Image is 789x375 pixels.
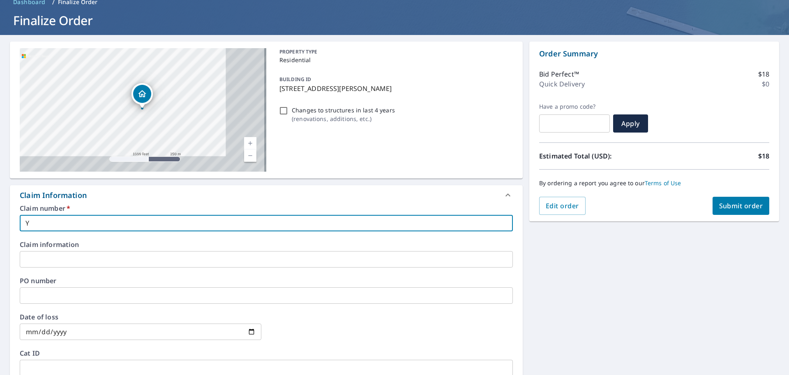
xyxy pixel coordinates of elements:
p: $0 [762,79,769,89]
p: By ordering a report you agree to our [539,179,769,187]
span: Edit order [546,201,579,210]
div: Dropped pin, building 1, Residential property, 600 S Anderson St Ellensburg, WA 98926 [131,83,153,109]
p: Residential [279,56,510,64]
p: $18 [758,151,769,161]
div: Claim Information [10,185,523,205]
label: Claim number [20,205,513,212]
button: Edit order [539,197,586,215]
label: Claim information [20,241,513,248]
button: Apply [613,114,648,133]
a: Current Level 15, Zoom In [244,137,256,149]
label: PO number [20,277,513,284]
span: Submit order [719,201,763,210]
label: Date of loss [20,314,261,320]
p: Order Summary [539,48,769,59]
p: BUILDING ID [279,76,311,83]
p: Quick Delivery [539,79,585,89]
a: Current Level 15, Zoom Out [244,149,256,162]
label: Have a promo code? [539,103,610,110]
div: Claim Information [20,190,87,201]
a: Terms of Use [645,179,681,187]
p: Estimated Total (USD): [539,151,654,161]
button: Submit order [713,197,770,215]
p: PROPERTY TYPE [279,48,510,56]
label: Cat ID [20,350,513,356]
span: Apply [620,119,641,128]
p: Changes to structures in last 4 years [292,106,395,114]
p: ( renovations, additions, etc. ) [292,114,395,123]
p: [STREET_ADDRESS][PERSON_NAME] [279,84,510,93]
p: $18 [758,69,769,79]
h1: Finalize Order [10,12,779,29]
p: Bid Perfect™ [539,69,579,79]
